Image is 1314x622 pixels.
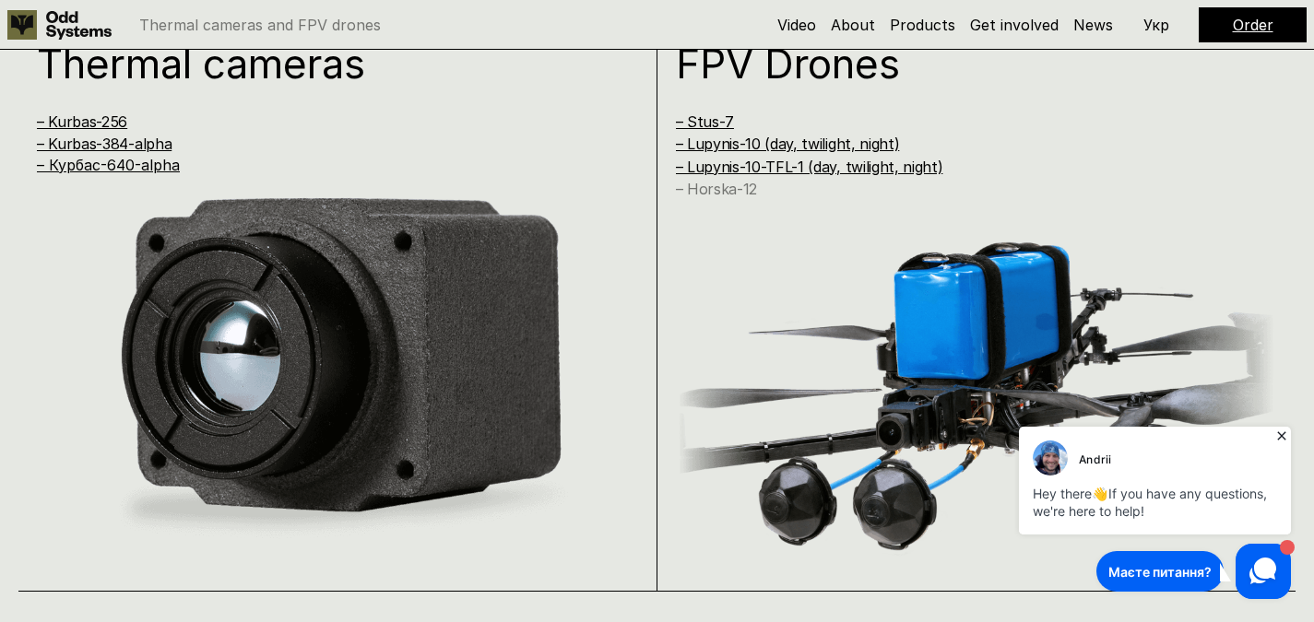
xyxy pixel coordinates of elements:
a: – Stus-7 [676,112,734,131]
a: – Курбас-640-alpha [37,156,180,174]
h1: Thermal cameras [37,43,602,84]
a: Get involved [970,16,1059,34]
a: News [1073,16,1113,34]
a: Order [1233,16,1273,34]
a: – Horska-12 [676,180,757,198]
a: About [831,16,875,34]
p: Укр [1143,18,1169,32]
a: – Kurbas-384-alpha [37,135,172,153]
p: Thermal cameras and FPV drones [139,18,381,32]
iframe: HelpCrunch [1014,421,1296,604]
a: Video [777,16,816,34]
a: – Lupynis-10 (day, twilight, night) [676,135,900,153]
a: Products [890,16,955,34]
h1: FPV Drones [676,43,1241,84]
a: – Kurbas-256 [37,112,127,131]
a: – Lupynis-10-TFL-1 (day, twilight, night) [676,158,943,176]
